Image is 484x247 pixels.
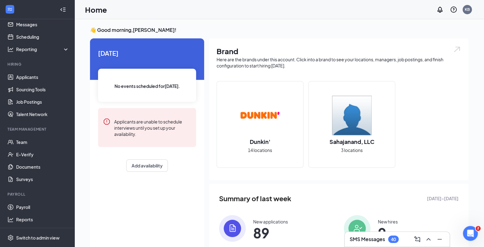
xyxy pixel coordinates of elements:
div: New applications [253,219,288,225]
a: Sourcing Tools [16,83,69,96]
h2: Sahajanand, LLC [323,138,381,145]
svg: Error [103,118,110,125]
svg: Minimize [436,236,443,243]
button: Minimize [435,234,445,244]
a: Scheduling [16,31,69,43]
div: New hires [378,219,398,225]
img: Dunkin' [240,96,280,135]
svg: Settings [7,235,14,241]
span: Summary of last week [219,193,291,204]
a: Payroll [16,201,69,213]
div: KB [465,7,470,12]
img: open.6027fd2a22e1237b5b06.svg [453,46,461,53]
a: Messages [16,18,69,31]
span: [DATE] [98,48,196,58]
h1: Home [85,4,107,15]
div: Payroll [7,192,68,197]
span: 89 [253,227,288,238]
button: ChevronUp [423,234,433,244]
svg: ComposeMessage [414,236,421,243]
svg: WorkstreamLogo [7,6,13,12]
button: ComposeMessage [412,234,422,244]
a: Talent Network [16,108,69,120]
img: icon [344,215,370,242]
div: Here are the brands under this account. Click into a brand to see your locations, managers, job p... [217,56,461,69]
svg: Analysis [7,46,14,52]
a: Reports [16,213,69,226]
img: icon [219,215,246,242]
div: 40 [391,237,396,242]
div: Hiring [7,62,68,67]
div: Switch to admin view [16,235,60,241]
a: Team [16,136,69,148]
span: 3 locations [341,147,363,154]
a: Surveys [16,173,69,185]
a: E-Verify [16,148,69,161]
h3: SMS Messages [350,236,385,243]
div: Team Management [7,127,68,132]
div: Reporting [16,46,69,52]
svg: QuestionInfo [450,6,457,13]
div: Applicants are unable to schedule interviews until you set up your availability. [114,118,191,137]
iframe: Intercom live chat [463,226,478,241]
span: 2 [476,226,481,231]
a: Job Postings [16,96,69,108]
button: Add availability [126,159,168,172]
svg: ChevronUp [425,236,432,243]
h2: Dunkin' [244,138,277,145]
a: Documents [16,161,69,173]
svg: Notifications [436,6,444,13]
span: [DATE] - [DATE] [427,195,459,202]
img: Sahajanand, LLC [332,96,372,135]
svg: Collapse [60,6,66,13]
h1: Brand [217,46,461,56]
span: 9 [378,227,398,238]
a: Applicants [16,71,69,83]
h3: 👋 Good morning, [PERSON_NAME] ! [90,27,468,33]
span: No events scheduled for [DATE] . [114,83,180,89]
span: 14 locations [248,147,272,154]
